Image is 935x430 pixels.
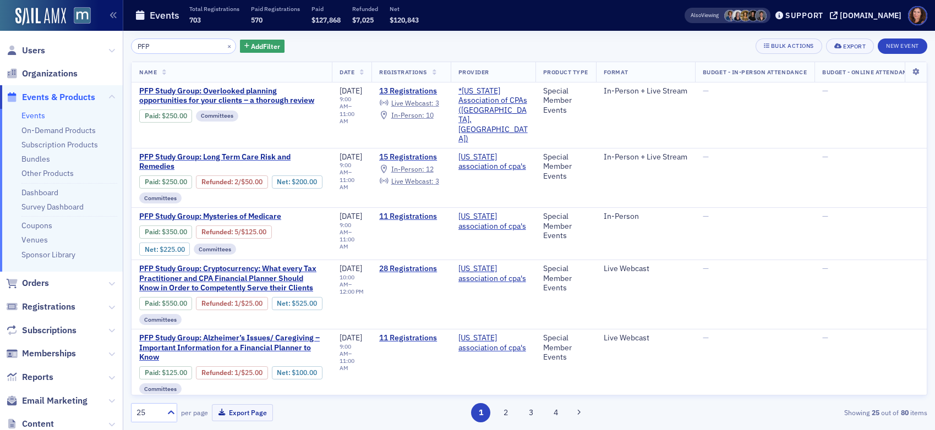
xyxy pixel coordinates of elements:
[139,68,157,76] span: Name
[162,178,187,186] span: $250.00
[139,366,192,379] div: Paid: 11 - $12500
[458,68,489,76] span: Provider
[139,212,324,222] a: PFP Study Group: Mysteries of Medicare
[543,86,588,115] div: Special Member Events
[22,45,45,57] span: Users
[458,264,528,283] span: maryland association of cpa's
[251,15,263,24] span: 570
[139,264,324,293] a: PFP Study Group: Cryptocurrency: What every Tax Practitioner and CPA Financial Planner Should Kno...
[145,245,160,253] span: Net :
[703,68,807,76] span: Budget - In-Person Attendance
[162,299,187,307] span: $550.00
[139,225,192,239] div: Paid: 10 - $35000
[139,86,324,106] a: PFP Study Group: Overlooked planning opportunities for your clients – a thorough review
[521,403,540,422] button: 3
[139,109,192,123] div: Paid: 12 - $25000
[340,110,354,125] time: 11:00 AM
[201,228,231,236] a: Refunded
[139,333,324,362] a: PFP Study Group: Alzheimer’s Issues/ Caregiving – Important Information for a Financial Planner t...
[251,41,280,51] span: Add Filter
[379,212,442,222] a: 11 Registrations
[272,366,322,379] div: Net: $10000
[724,10,736,21] span: Chris Dougherty
[670,407,927,417] div: Showing out of items
[458,212,528,231] a: [US_STATE] association of cpa's
[22,91,95,103] span: Events & Products
[340,357,354,372] time: 11:00 AM
[277,178,292,186] span: Net :
[21,220,52,230] a: Coupons
[201,178,231,186] a: Refunded
[340,152,362,162] span: [DATE]
[340,222,364,251] div: –
[604,264,687,274] div: Live Webcast
[543,152,588,181] div: Special Member Events
[379,68,427,76] span: Registrations
[878,40,927,50] a: New Event
[826,38,874,54] button: Export
[340,162,364,191] div: –
[458,86,528,144] span: *Maryland Association of CPAs (Timonium, MD)
[546,403,566,422] button: 4
[194,244,236,255] div: Committees
[604,68,628,76] span: Format
[878,38,927,54] button: New Event
[703,152,709,162] span: —
[379,177,439,186] a: Live Webcast: 3
[379,99,439,108] a: Live Webcast: 3
[15,8,66,25] img: SailAMX
[196,366,267,379] div: Refunded: 11 - $12500
[340,176,354,191] time: 11:00 AM
[604,152,687,162] div: In-Person + Live Stream
[196,175,267,189] div: Refunded: 11 - $25000
[201,299,231,307] a: Refunded
[756,38,822,54] button: Bulk Actions
[196,111,238,122] div: Committees
[340,333,362,343] span: [DATE]
[136,407,161,418] div: 25
[822,211,828,221] span: —
[703,333,709,343] span: —
[241,299,263,307] span: $25.00
[21,202,84,212] a: Survey Dashboard
[162,228,187,236] span: $350.00
[840,10,901,20] div: [DOMAIN_NAME]
[771,43,814,49] div: Bulk Actions
[340,68,354,76] span: Date
[379,165,433,174] a: In-Person: 12
[66,7,91,26] a: View Homepage
[21,125,96,135] a: On-Demand Products
[604,333,687,343] div: Live Webcast
[543,264,588,293] div: Special Member Events
[6,348,76,360] a: Memberships
[21,140,98,150] a: Subscription Products
[145,228,158,236] a: Paid
[240,40,285,53] button: AddFilter
[131,38,236,54] input: Search…
[241,178,263,186] span: $50.00
[830,12,905,19] button: [DOMAIN_NAME]
[189,5,239,13] p: Total Registrations
[458,152,528,172] a: [US_STATE] association of cpa's
[21,188,58,197] a: Dashboard
[340,288,364,295] time: 12:00 PM
[162,112,187,120] span: $250.00
[292,178,317,186] span: $200.00
[604,212,687,222] div: In-Person
[732,10,743,21] span: Kelly Brown
[755,10,767,21] span: Mary Beth Halpern
[340,263,362,273] span: [DATE]
[340,161,351,176] time: 9:00 AM
[22,324,76,337] span: Subscriptions
[145,112,162,120] span: :
[145,228,162,236] span: :
[458,86,528,144] a: *[US_STATE] Association of CPAs ([GEOGRAPHIC_DATA], [GEOGRAPHIC_DATA])
[822,86,828,96] span: —
[458,152,528,172] span: maryland association of cpa's
[740,10,751,21] span: Laura Swann
[379,333,442,343] a: 11 Registrations
[391,111,424,119] span: In-Person :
